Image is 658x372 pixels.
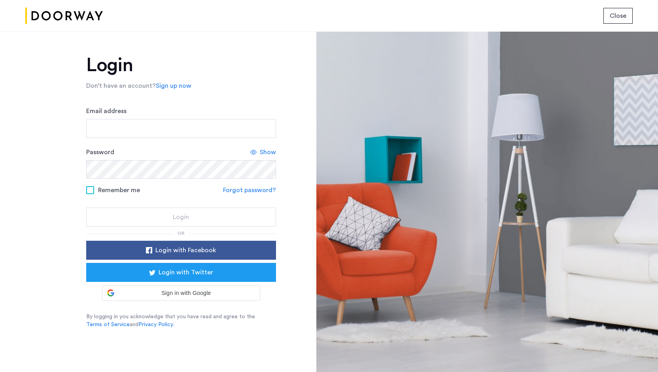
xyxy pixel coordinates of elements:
span: Sign in with Google [117,289,255,297]
a: Forgot password? [223,185,276,195]
button: button [86,263,276,282]
span: Login with Twitter [159,268,213,277]
h1: Login [86,56,276,75]
button: button [86,208,276,227]
label: Password [86,147,114,157]
span: Don’t have an account? [86,83,156,89]
span: or [178,231,185,236]
button: button [603,8,633,24]
span: Login with Facebook [155,245,216,255]
a: Privacy Policy [138,321,173,329]
a: Sign up now [156,81,191,91]
img: logo [25,1,103,31]
p: By logging in you acknowledge that you have read and agree to the and . [86,313,276,329]
label: Email address [86,106,127,116]
a: Terms of Service [86,321,130,329]
div: Sign in with Google [102,285,260,301]
span: Login [173,212,189,222]
span: Show [260,147,276,157]
span: Close [610,11,626,21]
button: button [86,241,276,260]
span: Remember me [98,185,140,195]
